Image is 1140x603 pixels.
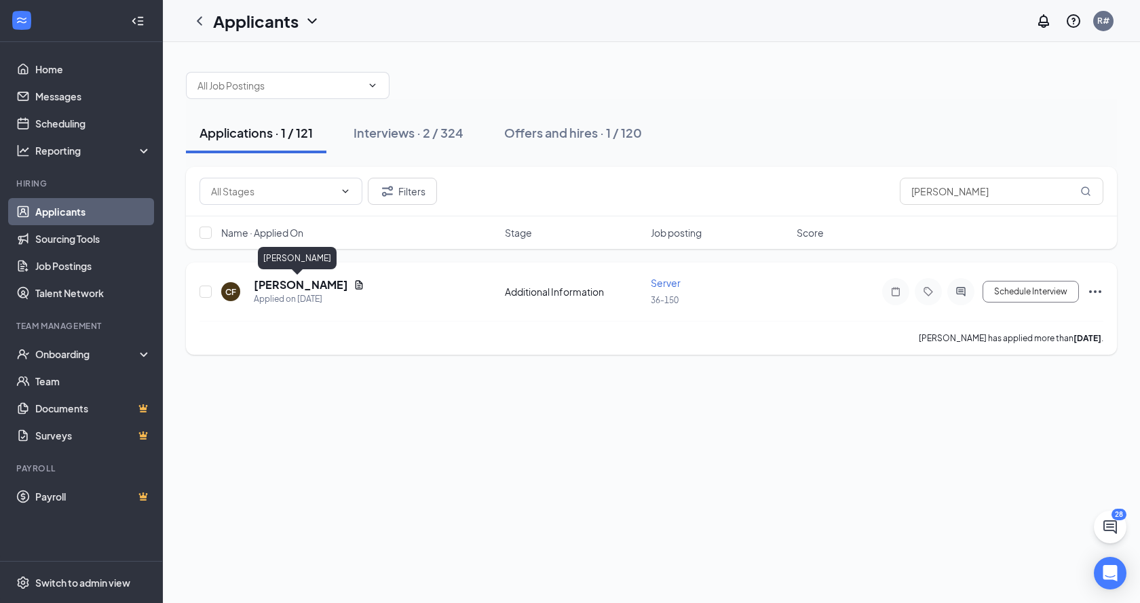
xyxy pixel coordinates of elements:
[340,186,351,197] svg: ChevronDown
[16,178,149,189] div: Hiring
[35,56,151,83] a: Home
[15,14,28,27] svg: WorkstreamLogo
[900,178,1103,205] input: Search in applications
[131,14,145,28] svg: Collapse
[651,277,681,289] span: Server
[354,124,463,141] div: Interviews · 2 / 324
[258,247,337,269] div: [PERSON_NAME]
[505,226,532,239] span: Stage
[797,226,824,239] span: Score
[35,83,151,110] a: Messages
[35,279,151,307] a: Talent Network
[983,281,1079,303] button: Schedule Interview
[35,198,151,225] a: Applicants
[35,395,151,422] a: DocumentsCrown
[920,286,936,297] svg: Tag
[211,184,335,199] input: All Stages
[16,576,30,589] svg: Settings
[651,295,679,305] span: 36-150
[1094,511,1126,543] button: ChatActive
[651,226,702,239] span: Job posting
[354,279,364,290] svg: Document
[254,292,364,306] div: Applied on [DATE]
[221,226,303,239] span: Name · Applied On
[1035,13,1052,29] svg: Notifications
[1097,15,1109,26] div: R#
[16,320,149,332] div: Team Management
[35,252,151,279] a: Job Postings
[254,277,348,292] h5: [PERSON_NAME]
[1102,519,1118,535] svg: ChatActive
[199,124,313,141] div: Applications · 1 / 121
[35,576,130,589] div: Switch to admin view
[213,9,299,33] h1: Applicants
[368,178,437,205] button: Filter Filters
[1065,13,1082,29] svg: QuestionInfo
[197,78,362,93] input: All Job Postings
[1080,186,1091,197] svg: MagnifyingGlass
[225,286,236,298] div: CF
[35,110,151,137] a: Scheduling
[1094,557,1126,589] div: Open Intercom Messenger
[504,124,642,141] div: Offers and hires · 1 / 120
[16,347,30,361] svg: UserCheck
[16,144,30,157] svg: Analysis
[919,332,1103,344] p: [PERSON_NAME] has applied more than .
[1111,509,1126,520] div: 28
[35,483,151,510] a: PayrollCrown
[16,463,149,474] div: Payroll
[35,144,152,157] div: Reporting
[1073,333,1101,343] b: [DATE]
[367,80,378,91] svg: ChevronDown
[379,183,396,199] svg: Filter
[35,422,151,449] a: SurveysCrown
[304,13,320,29] svg: ChevronDown
[35,225,151,252] a: Sourcing Tools
[35,368,151,395] a: Team
[1087,284,1103,300] svg: Ellipses
[505,285,643,298] div: Additional Information
[953,286,969,297] svg: ActiveChat
[888,286,904,297] svg: Note
[35,347,140,361] div: Onboarding
[191,13,208,29] svg: ChevronLeft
